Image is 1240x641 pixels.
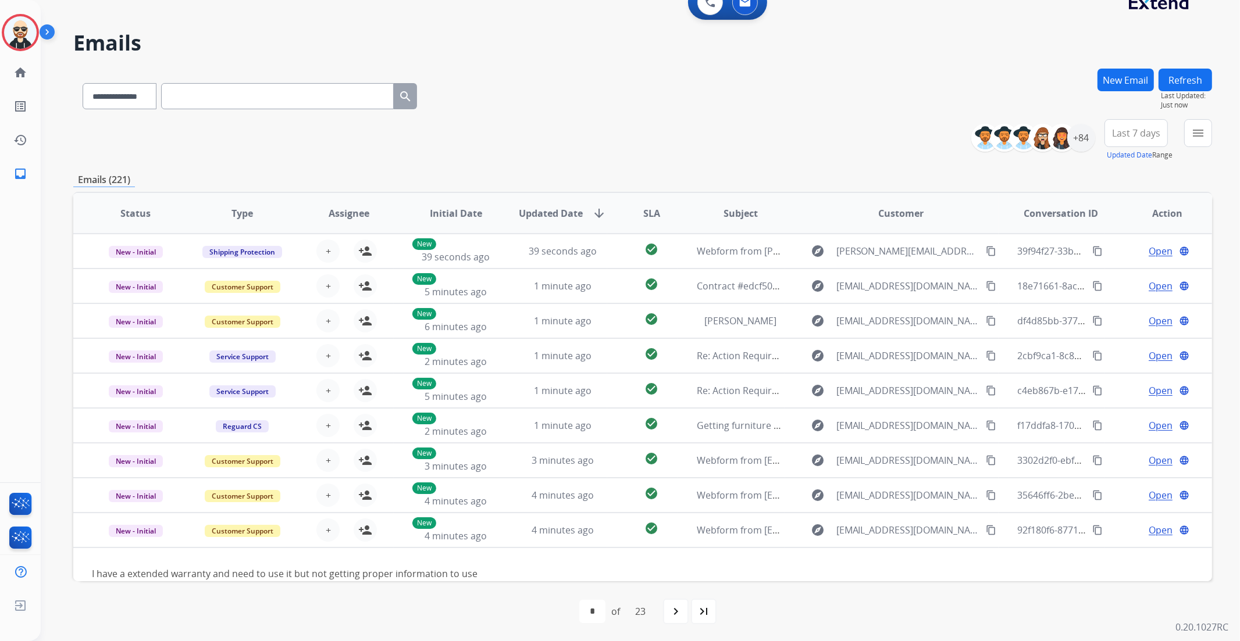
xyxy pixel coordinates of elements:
[326,244,331,258] span: +
[534,280,592,292] span: 1 minute ago
[644,312,658,326] mat-icon: check_circle
[1017,384,1198,397] span: c4eb867b-e173-4e19-bd36-9e399d7527c1
[669,604,683,618] mat-icon: navigate_next
[704,314,776,327] span: [PERSON_NAME]
[1092,385,1103,396] mat-icon: content_copy
[697,524,960,536] span: Webform from [EMAIL_ADDRESS][DOMAIN_NAME] on [DATE]
[724,206,758,220] span: Subject
[697,349,1150,362] span: Re: Action Required: You've been assigned a new service order: cbf78b2c-bfba-4454-927e-ee00cc39056e
[811,314,825,328] mat-icon: explore
[1179,490,1189,500] mat-icon: language
[836,279,979,293] span: [EMAIL_ADDRESS][DOMAIN_NAME]
[316,414,340,437] button: +
[425,495,487,507] span: 4 minutes ago
[836,384,979,398] span: [EMAIL_ADDRESS][DOMAIN_NAME]
[358,418,372,432] mat-icon: person_add
[209,350,276,363] span: Service Support
[425,285,487,298] span: 5 minutes ago
[1149,453,1173,467] span: Open
[109,350,163,363] span: New - Initial
[13,99,27,113] mat-icon: list_alt
[109,525,163,537] span: New - Initial
[202,246,282,258] span: Shipping Protection
[358,244,372,258] mat-icon: person_add
[1191,126,1205,140] mat-icon: menu
[811,279,825,293] mat-icon: explore
[358,349,372,363] mat-icon: person_add
[1107,150,1173,160] span: Range
[986,455,996,465] mat-icon: content_copy
[697,454,960,467] span: Webform from [EMAIL_ADDRESS][DOMAIN_NAME] on [DATE]
[1149,279,1173,293] span: Open
[205,455,280,467] span: Customer Support
[1067,124,1095,152] div: +84
[532,524,594,536] span: 4 minutes ago
[1092,246,1103,256] mat-icon: content_copy
[532,454,594,467] span: 3 minutes ago
[109,246,163,258] span: New - Initial
[109,281,163,293] span: New - Initial
[986,420,996,431] mat-icon: content_copy
[1149,314,1173,328] span: Open
[1092,490,1103,500] mat-icon: content_copy
[836,314,979,328] span: [EMAIL_ADDRESS][DOMAIN_NAME]
[316,274,340,298] button: +
[644,521,658,535] mat-icon: check_circle
[358,279,372,293] mat-icon: person_add
[644,452,658,465] mat-icon: check_circle
[425,320,487,333] span: 6 minutes ago
[611,604,620,618] div: of
[412,413,436,424] p: New
[430,206,482,220] span: Initial Date
[986,281,996,291] mat-icon: content_copy
[643,206,660,220] span: SLA
[398,89,412,103] mat-icon: search
[326,349,331,363] span: +
[326,384,331,398] span: +
[1149,349,1173,363] span: Open
[697,245,1032,257] span: Webform from [PERSON_NAME][EMAIL_ADDRESS][DOMAIN_NAME] on [DATE]
[1092,455,1103,465] mat-icon: content_copy
[1149,384,1173,398] span: Open
[209,385,276,398] span: Service Support
[109,385,163,398] span: New - Initial
[1105,193,1212,234] th: Action
[326,453,331,467] span: +
[316,449,340,472] button: +
[205,316,280,328] span: Customer Support
[205,281,280,293] span: Customer Support
[92,567,980,581] div: I have a extended warranty and need to use it but not getting proper information to use
[326,279,331,293] span: +
[697,419,808,432] span: Getting furniture cleaned
[811,488,825,502] mat-icon: explore
[836,418,979,432] span: [EMAIL_ADDRESS][DOMAIN_NAME]
[1179,385,1189,396] mat-icon: language
[1159,69,1212,91] button: Refresh
[836,488,979,502] span: [EMAIL_ADDRESS][DOMAIN_NAME]
[644,486,658,500] mat-icon: check_circle
[644,417,658,431] mat-icon: check_circle
[4,16,37,49] img: avatar
[120,206,151,220] span: Status
[986,350,996,361] mat-icon: content_copy
[1112,131,1160,135] span: Last 7 days
[1179,246,1189,256] mat-icon: language
[326,488,331,502] span: +
[109,455,163,467] span: New - Initial
[529,245,597,257] span: 39 seconds ago
[1149,244,1173,258] span: Open
[697,489,960,502] span: Webform from [EMAIL_ADDRESS][DOMAIN_NAME] on [DATE]
[1179,420,1189,431] mat-icon: language
[109,490,163,502] span: New - Initial
[1092,316,1103,326] mat-icon: content_copy
[205,490,280,502] span: Customer Support
[1092,350,1103,361] mat-icon: content_copy
[811,349,825,363] mat-icon: explore
[1149,523,1173,537] span: Open
[534,314,592,327] span: 1 minute ago
[358,384,372,398] mat-icon: person_add
[358,314,372,328] mat-icon: person_add
[1098,69,1154,91] button: New Email
[425,529,487,542] span: 4 minutes ago
[1161,101,1212,110] span: Just now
